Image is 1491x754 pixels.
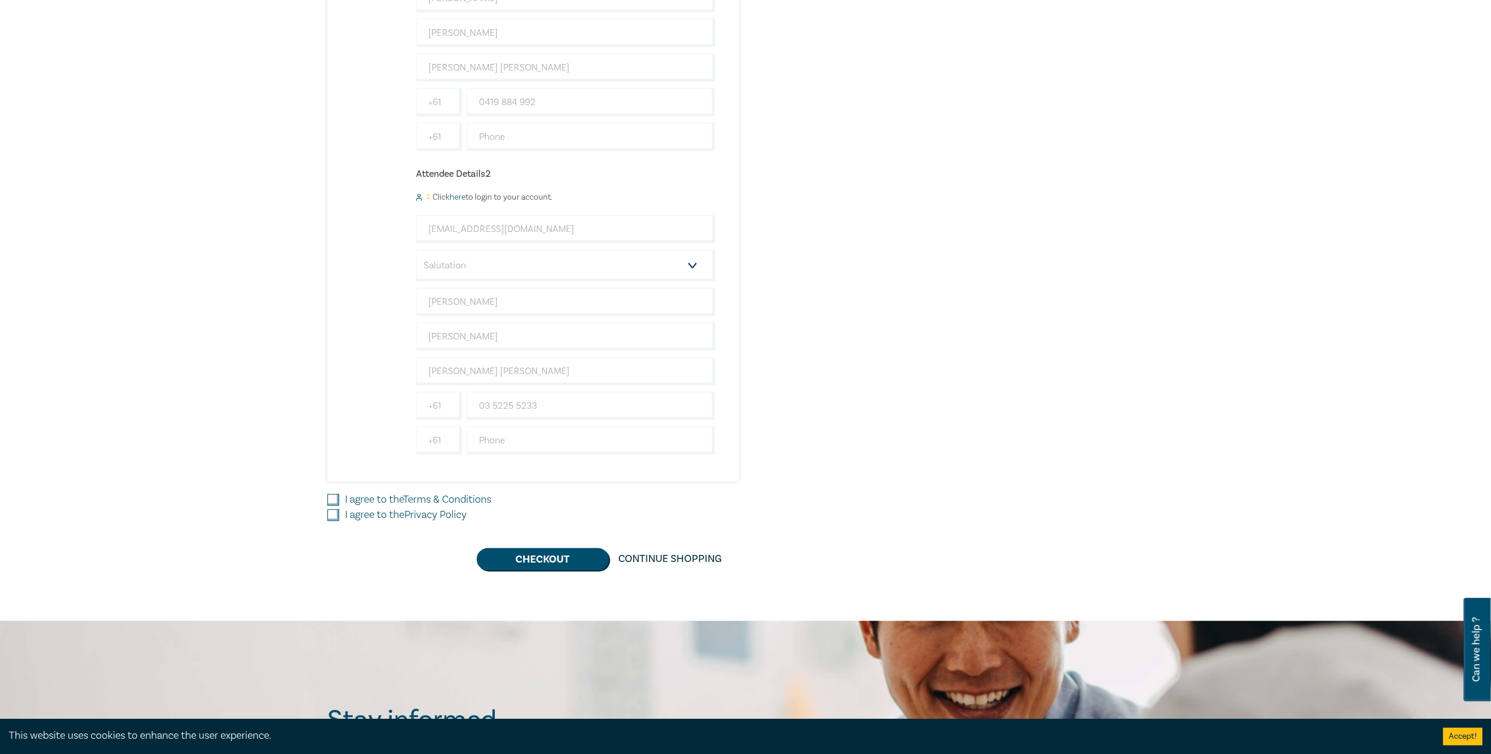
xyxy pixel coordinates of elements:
input: Last Name* [416,19,715,47]
label: I agree to the [345,492,491,507]
input: Mobile* [467,392,715,420]
input: Company [416,357,715,385]
input: Attendee Email* [416,215,715,243]
h2: Stay informed. [327,705,605,735]
a: Continue Shopping [609,548,731,570]
input: Last Name* [416,322,715,351]
input: Phone [467,426,715,455]
label: I agree to the [345,507,467,523]
input: +61 [416,392,462,420]
input: Mobile* [467,88,715,116]
a: here [450,192,465,203]
input: +61 [416,88,462,116]
input: +61 [416,123,462,151]
a: Privacy Policy [404,508,467,521]
input: Company [416,53,715,82]
button: Accept cookies [1443,728,1482,745]
input: First Name* [416,288,715,316]
small: 2 [426,193,430,201]
a: Terms & Conditions [403,493,491,506]
input: +61 [416,426,462,455]
h6: Attendee Details 2 [416,169,715,180]
input: Phone [467,123,715,151]
button: Checkout [477,548,609,570]
p: Click to login to your account. [430,193,552,202]
div: This website uses cookies to enhance the user experience. [9,728,1425,743]
span: Can we help ? [1470,605,1482,694]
